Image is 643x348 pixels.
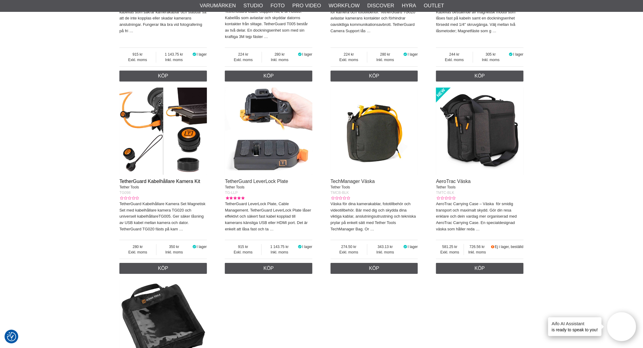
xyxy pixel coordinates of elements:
span: 1 143.75 [156,52,192,57]
span: 224 [331,52,367,57]
div: Kundbetyg: 0 [119,195,139,201]
a: … [129,29,133,33]
a: TetherGuard Kabelhållare Kamera Kit [119,179,200,184]
p: TetherGuard Thread Mount Support TG080. Kabellås bestående av magnetisk modul som låses fast på k... [436,3,524,34]
a: Köp [331,263,418,274]
a: Köp [225,71,312,81]
i: I lager [509,52,514,57]
img: AeroTrac Väska [436,88,524,175]
h4: Aifo AI Assistant [552,320,598,327]
span: I lager [197,52,207,57]
span: TMCB-BLK [331,191,349,195]
span: Inkl. moms [262,57,297,63]
span: Inkl. moms [156,57,192,63]
img: TetherGuard Kabelhållare Kamera Kit [119,88,207,175]
a: Köp [119,71,207,81]
span: 305 [473,52,509,57]
i: I lager [297,52,302,57]
span: 1 143.75 [262,244,297,250]
span: Ej i lager, beställd [495,245,524,249]
a: … [476,227,480,231]
p: TetherGuard Kabelhållare Kamera Set Magnetisk Set med kabelhållare kamera TG020 och universell ka... [119,201,207,233]
span: I lager [197,245,207,249]
span: I lager [302,52,312,57]
a: … [264,34,268,39]
p: TetherBlock Arca från Tether Tools är ett smart kabellås som säkrar kamerakablar och sladdar så a... [119,3,207,34]
i: I lager [192,52,197,57]
div: is ready to speak to you! [548,317,602,336]
span: Tether Tools [436,185,456,189]
i: I lager [192,245,197,249]
span: Inkl. moms [367,57,403,63]
a: Köp [225,263,312,274]
span: 224 [225,52,262,57]
a: Köp [119,263,207,274]
p: Väska för dina kamerakablar, fototillbehör och videotillbehör. Bär med dig och skydda dina viktig... [331,201,418,233]
span: Inkl. moms [464,250,490,255]
span: Inkl. moms [262,250,297,255]
a: Pro Video [292,2,321,10]
span: I lager [408,52,418,57]
button: Samtyckesinställningar [7,331,16,342]
a: … [367,29,371,33]
span: Exkl. moms [119,57,156,63]
a: Workflow [329,2,360,10]
img: TetherGuard LeverLock Plate [225,88,312,175]
p: AeroTrac Carrying Case – Väska för smidig transport och maximalt skydd. Gör din resa enklare och ... [436,201,524,233]
span: 280 [119,244,156,250]
a: TetherGuard LeverLock Plate [225,179,288,184]
a: Varumärken [200,2,236,10]
span: Exkl. moms [436,250,464,255]
p: TetherGuard Cable Support Kit, 2 st TG005. Kabellås som avlastar och skyddar datorns kontakter fr... [225,9,312,40]
i: I lager [403,245,408,249]
span: Exkl. moms [225,250,261,255]
div: Kundbetyg: 0 [436,195,456,201]
a: TechManager Väska [331,179,375,184]
a: Köp [436,71,524,81]
span: 915 [225,244,261,250]
a: Foto [270,2,285,10]
span: 280 [367,52,403,57]
span: Inkl. moms [156,250,192,255]
span: Exkl. moms [225,57,262,63]
a: Discover [367,2,394,10]
a: … [179,227,183,231]
a: Köp [436,263,524,274]
a: Köp [331,71,418,81]
span: I lager [513,52,523,57]
span: Exkl. moms [331,250,367,255]
a: AeroTrac Väska [436,179,471,184]
span: I lager [302,245,312,249]
a: Studio [243,2,263,10]
img: TechManager Väska [331,88,418,175]
a: … [370,227,374,231]
div: Kundbetyg: 0 [331,195,350,201]
span: 274.50 [331,244,367,250]
i: I lager [297,245,302,249]
span: Tether Tools [225,185,244,189]
a: … [493,29,497,33]
span: Inkl. moms [367,250,403,255]
span: Exkl. moms [436,57,473,63]
img: Revisit consent button [7,332,16,341]
span: 280 [262,52,297,57]
p: TetherGuard Camera Support, TG020. Kabellås för kamera och fototillbehör. TetherGuard TG020 avlas... [331,3,418,34]
span: 726.56 [464,244,490,250]
span: 915 [119,52,156,57]
span: TMTC-BLK [436,191,454,195]
span: 244 [436,52,473,57]
span: 350 [156,244,192,250]
span: I lager [408,245,418,249]
span: Exkl. moms [331,57,367,63]
span: TG-LLP [225,191,238,195]
span: Tether Tools [331,185,350,189]
i: I lager [403,52,408,57]
a: … [270,227,274,231]
span: TG098 [119,191,131,195]
a: Outlet [424,2,444,10]
a: Hyra [402,2,416,10]
span: Inkl. moms [473,57,509,63]
span: 343.13 [367,244,403,250]
span: Exkl. moms [119,250,156,255]
span: 581.25 [436,244,464,250]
